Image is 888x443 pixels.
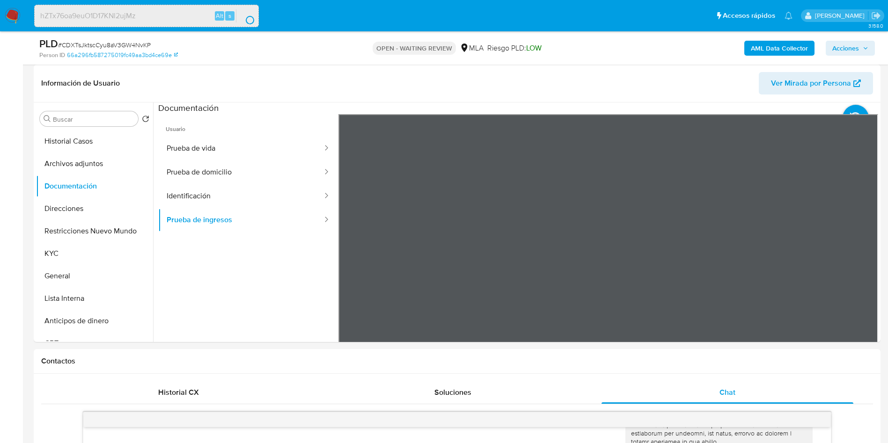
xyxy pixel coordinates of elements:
p: nicolas.duclosson@mercadolibre.com [815,11,868,20]
span: LOW [526,43,542,53]
b: Person ID [39,51,65,59]
button: KYC [36,242,153,265]
h1: Información de Usuario [41,79,120,88]
input: Buscar [53,115,134,123]
span: Soluciones [434,387,471,398]
button: Anticipos de dinero [36,310,153,332]
span: Historial CX [158,387,199,398]
h1: Contactos [41,356,873,366]
button: Lista Interna [36,287,153,310]
button: Archivos adjuntos [36,153,153,175]
span: Alt [216,11,223,20]
span: # CDXTsJktscCyu8aV3GW4NvKP [58,40,151,50]
button: Direcciones [36,197,153,220]
b: PLD [39,36,58,51]
button: CBT [36,332,153,355]
button: Acciones [826,41,875,56]
span: Chat [719,387,735,398]
button: AML Data Collector [744,41,815,56]
div: MLA [460,43,484,53]
button: Documentación [36,175,153,197]
span: Riesgo PLD: [487,43,542,53]
span: 3.158.0 [868,22,883,29]
span: Ver Mirada por Persona [771,72,851,94]
button: General [36,265,153,287]
button: Restricciones Nuevo Mundo [36,220,153,242]
a: Notificaciones [785,12,793,20]
input: Buscar usuario o caso... [35,10,258,22]
a: 66a296fb587275019fc49aa3bd4ce69e [67,51,178,59]
span: Acciones [832,41,859,56]
button: search-icon [236,9,255,22]
button: Historial Casos [36,130,153,153]
p: OPEN - WAITING REVIEW [373,42,456,55]
b: AML Data Collector [751,41,808,56]
span: Accesos rápidos [723,11,775,21]
span: s [228,11,231,20]
button: Buscar [44,115,51,123]
button: Ver Mirada por Persona [759,72,873,94]
a: Salir [871,11,881,21]
button: Volver al orden por defecto [142,115,149,125]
